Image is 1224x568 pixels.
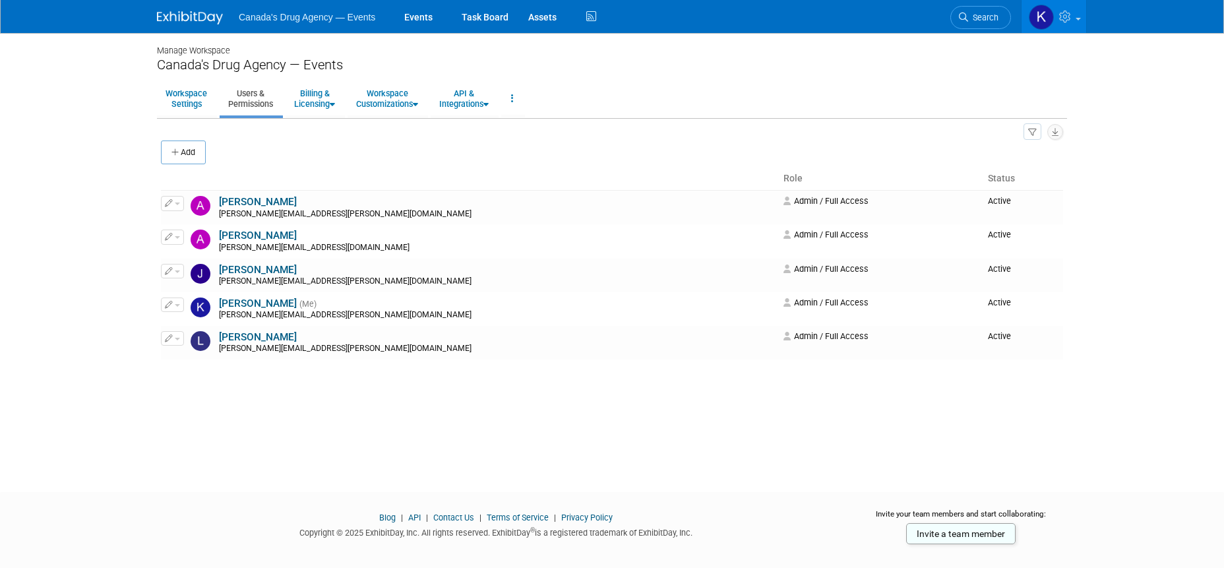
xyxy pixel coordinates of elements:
[191,264,210,284] img: Jessica Gerwing
[988,298,1011,307] span: Active
[219,344,775,354] div: [PERSON_NAME][EMAIL_ADDRESS][PERSON_NAME][DOMAIN_NAME]
[191,298,210,317] img: Kristen Trevisan
[423,513,431,522] span: |
[220,82,282,115] a: Users &Permissions
[219,264,297,276] a: [PERSON_NAME]
[783,331,869,341] span: Admin / Full Access
[783,264,869,274] span: Admin / Full Access
[219,310,775,321] div: [PERSON_NAME][EMAIL_ADDRESS][PERSON_NAME][DOMAIN_NAME]
[988,264,1011,274] span: Active
[157,82,216,115] a: WorkspaceSettings
[476,513,485,522] span: |
[239,12,375,22] span: Canada's Drug Agency — Events
[161,141,206,164] button: Add
[783,196,869,206] span: Admin / Full Access
[855,509,1068,528] div: Invite your team members and start collaborating:
[551,513,559,522] span: |
[431,82,497,115] a: API &Integrations
[219,230,297,241] a: [PERSON_NAME]
[219,331,297,343] a: [PERSON_NAME]
[398,513,406,522] span: |
[487,513,549,522] a: Terms of Service
[561,513,613,522] a: Privacy Policy
[191,331,210,351] img: Lindsay Kirkup
[191,230,210,249] img: Andrea Tiwari
[286,82,344,115] a: Billing &Licensing
[778,168,983,190] th: Role
[433,513,474,522] a: Contact Us
[783,230,869,239] span: Admin / Full Access
[983,168,1063,190] th: Status
[191,196,210,216] img: Alex Pham
[988,331,1011,341] span: Active
[906,523,1016,544] a: Invite a team member
[379,513,396,522] a: Blog
[219,209,775,220] div: [PERSON_NAME][EMAIL_ADDRESS][PERSON_NAME][DOMAIN_NAME]
[950,6,1011,29] a: Search
[408,513,421,522] a: API
[219,196,297,208] a: [PERSON_NAME]
[348,82,427,115] a: WorkspaceCustomizations
[157,57,1067,73] div: Canada's Drug Agency — Events
[299,300,317,309] span: (Me)
[1029,5,1054,30] img: Kristen Trevisan
[968,13,998,22] span: Search
[219,243,775,253] div: [PERSON_NAME][EMAIL_ADDRESS][DOMAIN_NAME]
[783,298,869,307] span: Admin / Full Access
[219,298,297,309] a: [PERSON_NAME]
[157,33,1067,57] div: Manage Workspace
[530,526,535,534] sup: ®
[219,276,775,287] div: [PERSON_NAME][EMAIL_ADDRESS][PERSON_NAME][DOMAIN_NAME]
[988,230,1011,239] span: Active
[157,524,835,539] div: Copyright © 2025 ExhibitDay, Inc. All rights reserved. ExhibitDay is a registered trademark of Ex...
[157,11,223,24] img: ExhibitDay
[988,196,1011,206] span: Active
